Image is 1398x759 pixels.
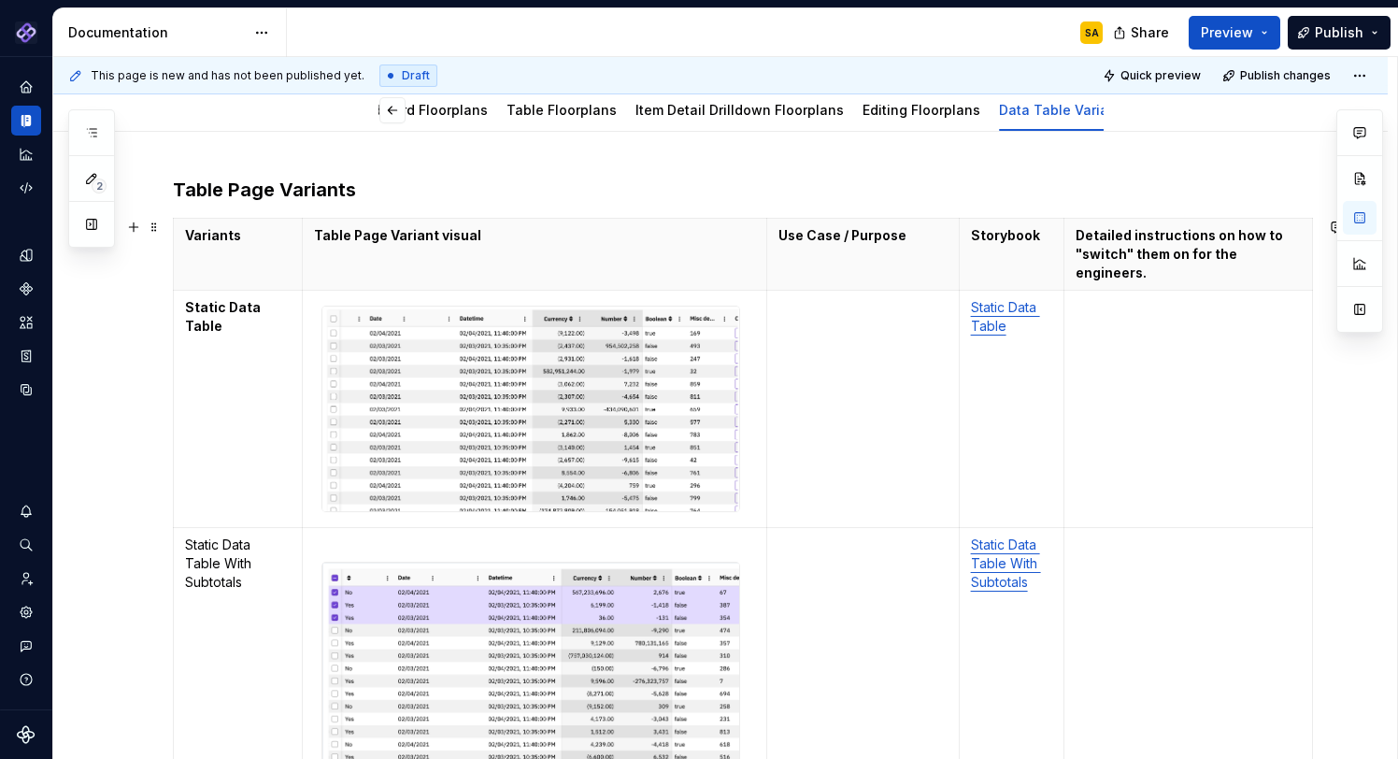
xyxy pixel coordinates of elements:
[11,308,41,337] a: Assets
[971,226,1053,245] p: Storybook
[1217,63,1339,89] button: Publish changes
[991,90,1136,129] div: Data Table Variants
[778,226,948,245] p: Use Case / Purpose
[185,299,264,334] strong: Static Data Table
[1240,68,1331,83] span: Publish changes
[185,536,291,592] p: Static Data Table With Subtotals
[1288,16,1391,50] button: Publish
[11,106,41,136] a: Documentation
[635,102,844,118] a: Item Detail Drilldown Floorplans
[322,307,739,511] img: 6dbaed8a-0a30-44b0-9426-55cff702f035.png
[11,375,41,405] a: Data sources
[11,173,41,203] a: Code automation
[68,23,245,42] div: Documentation
[499,90,624,129] div: Table Floorplans
[11,530,41,560] button: Search ⌘K
[15,21,37,44] img: 2ea59a0b-fef9-4013-8350-748cea000017.png
[11,631,41,661] button: Contact support
[855,90,988,129] div: Editing Floorplans
[1097,63,1209,89] button: Quick preview
[185,226,291,245] p: Variants
[17,725,36,744] svg: Supernova Logo
[92,179,107,193] span: 2
[343,102,488,118] a: Dashboard Floorplans
[1085,25,1099,40] div: SA
[11,240,41,270] a: Design tokens
[173,177,1313,203] h3: Table Page Variants
[11,72,41,102] a: Home
[999,102,1129,118] a: Data Table Variants
[335,90,495,129] div: Dashboard Floorplans
[863,102,980,118] a: Editing Floorplans
[402,68,430,83] span: Draft
[1120,68,1201,83] span: Quick preview
[11,496,41,526] button: Notifications
[11,597,41,627] a: Settings
[506,102,617,118] a: Table Floorplans
[91,68,364,83] span: This page is new and has not been published yet.
[314,226,755,245] p: Table Page Variant visual
[971,537,1041,590] a: Static Data Table With Subtotals
[1315,23,1363,42] span: Publish
[1201,23,1253,42] span: Preview
[1104,16,1181,50] button: Share
[1076,226,1301,282] p: Detailed instructions on how to "switch" them on for the engineers.
[1131,23,1169,42] span: Share
[11,274,41,304] a: Components
[11,341,41,371] a: Storybook stories
[628,90,851,129] div: Item Detail Drilldown Floorplans
[11,564,41,594] a: Invite team
[11,139,41,169] a: Analytics
[971,299,1040,334] a: Static Data Table
[1189,16,1280,50] button: Preview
